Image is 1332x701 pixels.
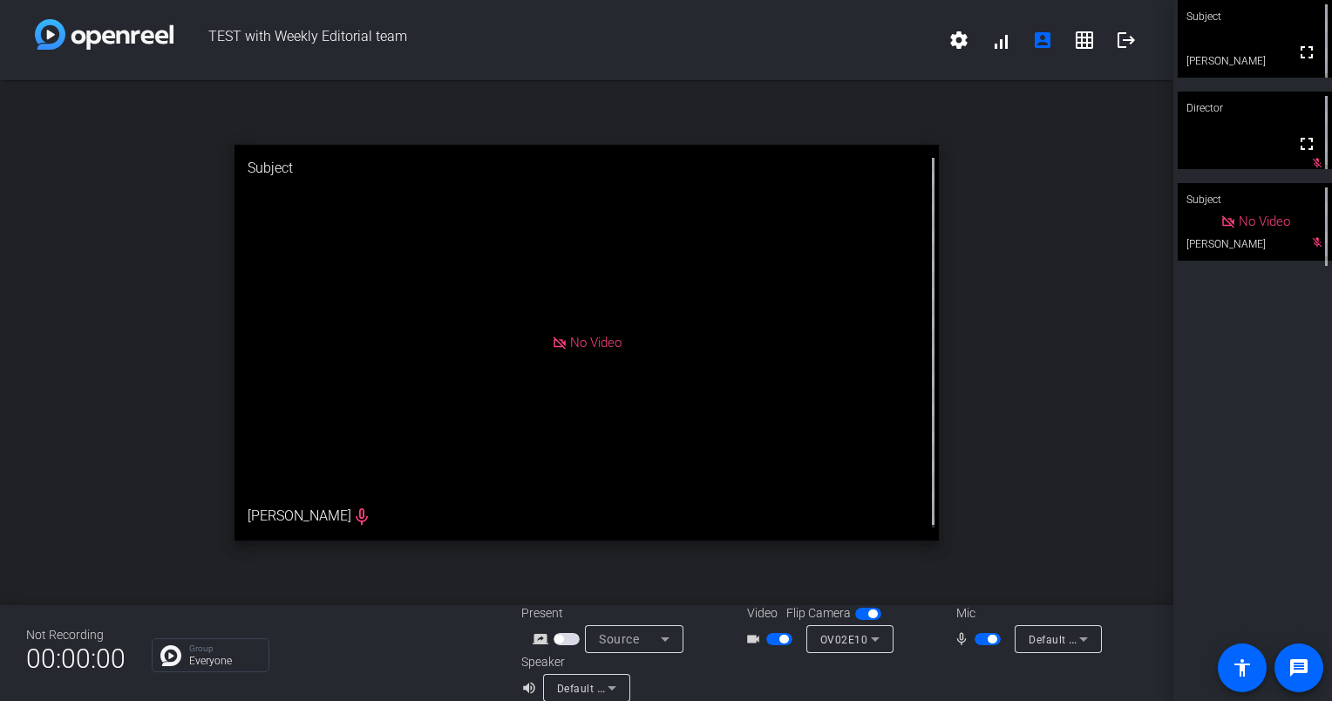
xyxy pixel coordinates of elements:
[521,604,696,623] div: Present
[533,629,554,650] mat-icon: screen_share_outline
[521,653,626,671] div: Speaker
[1296,42,1317,63] mat-icon: fullscreen
[1232,657,1253,678] mat-icon: accessibility
[1074,30,1095,51] mat-icon: grid_on
[1178,92,1332,125] div: Director
[1032,30,1053,51] mat-icon: account_box
[745,629,766,650] mat-icon: videocam_outline
[820,634,868,646] span: OV02E10
[1296,133,1317,154] mat-icon: fullscreen
[786,604,851,623] span: Flip Camera
[189,656,260,666] p: Everyone
[1288,657,1309,678] mat-icon: message
[954,629,975,650] mat-icon: mic_none
[1116,30,1137,51] mat-icon: logout
[747,604,778,623] span: Video
[26,637,126,680] span: 00:00:00
[980,19,1022,61] button: signal_cellular_alt
[189,644,260,653] p: Group
[599,632,639,646] span: Source
[26,626,126,644] div: Not Recording
[948,30,969,51] mat-icon: settings
[1178,183,1332,216] div: Subject
[570,335,622,350] span: No Video
[35,19,173,50] img: white-gradient.svg
[1239,214,1290,229] span: No Video
[234,145,939,192] div: Subject
[160,645,181,666] img: Chat Icon
[557,681,765,695] span: Default - Speakers (SoundWire Speakers)
[173,19,938,61] span: TEST with Weekly Editorial team
[939,604,1113,623] div: Mic
[521,677,542,698] mat-icon: volume_up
